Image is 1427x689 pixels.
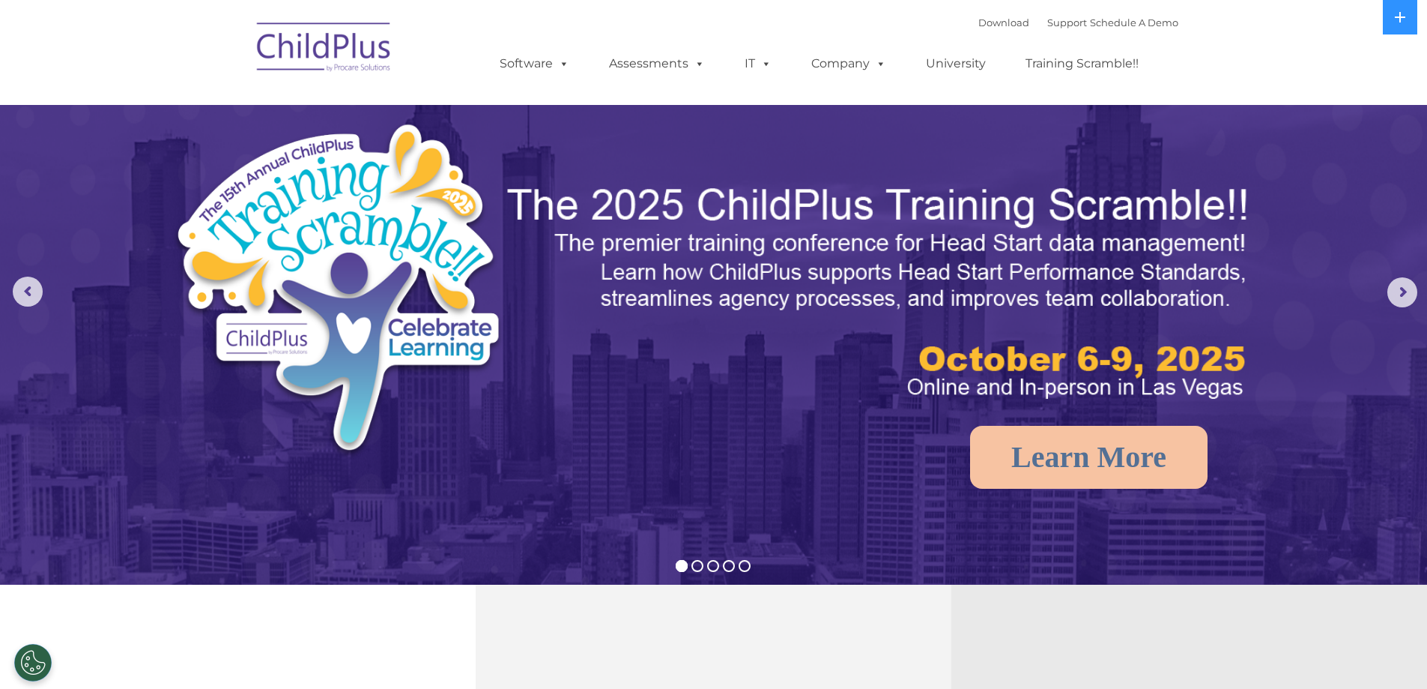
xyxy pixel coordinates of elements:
[1090,16,1178,28] a: Schedule A Demo
[1047,16,1087,28] a: Support
[730,49,787,79] a: IT
[970,426,1208,489] a: Learn More
[978,16,1178,28] font: |
[208,99,254,110] span: Last name
[14,644,52,682] button: Cookies Settings
[1011,49,1154,79] a: Training Scramble!!
[594,49,720,79] a: Assessments
[485,49,584,79] a: Software
[978,16,1029,28] a: Download
[911,49,1001,79] a: University
[249,12,399,87] img: ChildPlus by Procare Solutions
[796,49,901,79] a: Company
[208,160,272,172] span: Phone number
